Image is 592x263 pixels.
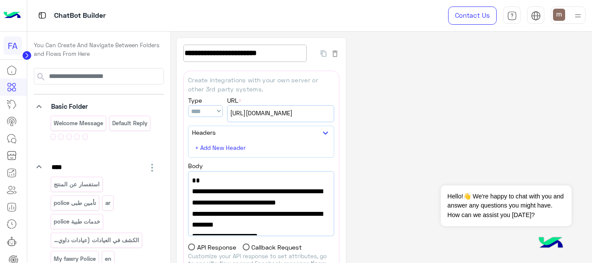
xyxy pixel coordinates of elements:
[192,128,216,137] label: Headers
[192,175,330,186] span: {
[34,162,44,172] i: keyboard_arrow_down
[316,48,331,58] button: Duplicate Flow
[441,185,571,226] span: Hello!👋 We're happy to chat with you and answer any questions you might have. How can we assist y...
[37,10,48,21] img: tab
[227,96,241,105] label: URL
[112,118,148,128] p: Default reply
[188,161,203,170] label: Body
[3,6,21,25] img: Logo
[192,197,330,219] span: "sheet_id":"1Fxd3i75GHqAT2afSZI07XN-pmGs63Js3axOywiCgIU0",
[54,10,106,22] p: ChatBot Builder
[188,243,236,252] label: API Response
[188,75,334,94] p: Create integrations with your own server or other 3rd party systems.
[53,179,100,189] p: استفسار عن المنتج
[34,101,44,112] i: keyboard_arrow_down
[192,142,250,154] button: + Add New Header
[320,128,331,139] button: keyboard_arrow_down
[531,11,541,21] img: tab
[448,6,497,25] a: Contact Us
[53,217,101,227] p: police خدمات طبية
[331,48,339,58] button: Delete Flow
[34,41,164,58] p: You Can Create And Navigate Between Folders and Flows From Here
[192,186,330,197] span: "url" : "[URL][DOMAIN_NAME]",
[3,36,22,55] div: FA
[503,6,520,25] a: tab
[507,11,517,21] img: tab
[243,243,302,252] label: Callback Request
[51,102,88,110] span: Basic Folder
[192,231,330,242] span: "sheet_range": "A2:D",
[230,108,331,118] span: [URL][DOMAIN_NAME]
[572,10,583,21] img: profile
[192,219,330,231] span: "sheet_name":"تأمين طبى",
[320,128,331,138] i: keyboard_arrow_down
[188,96,202,105] label: Type
[536,228,566,259] img: hulul-logo.png
[105,198,111,208] p: ar
[553,9,565,21] img: userImage
[53,235,140,245] p: الكشف في العيادات (عيادات داوي- سيتي كلينك)
[53,118,104,128] p: Welcome Message
[53,198,97,208] p: تأمين طبى police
